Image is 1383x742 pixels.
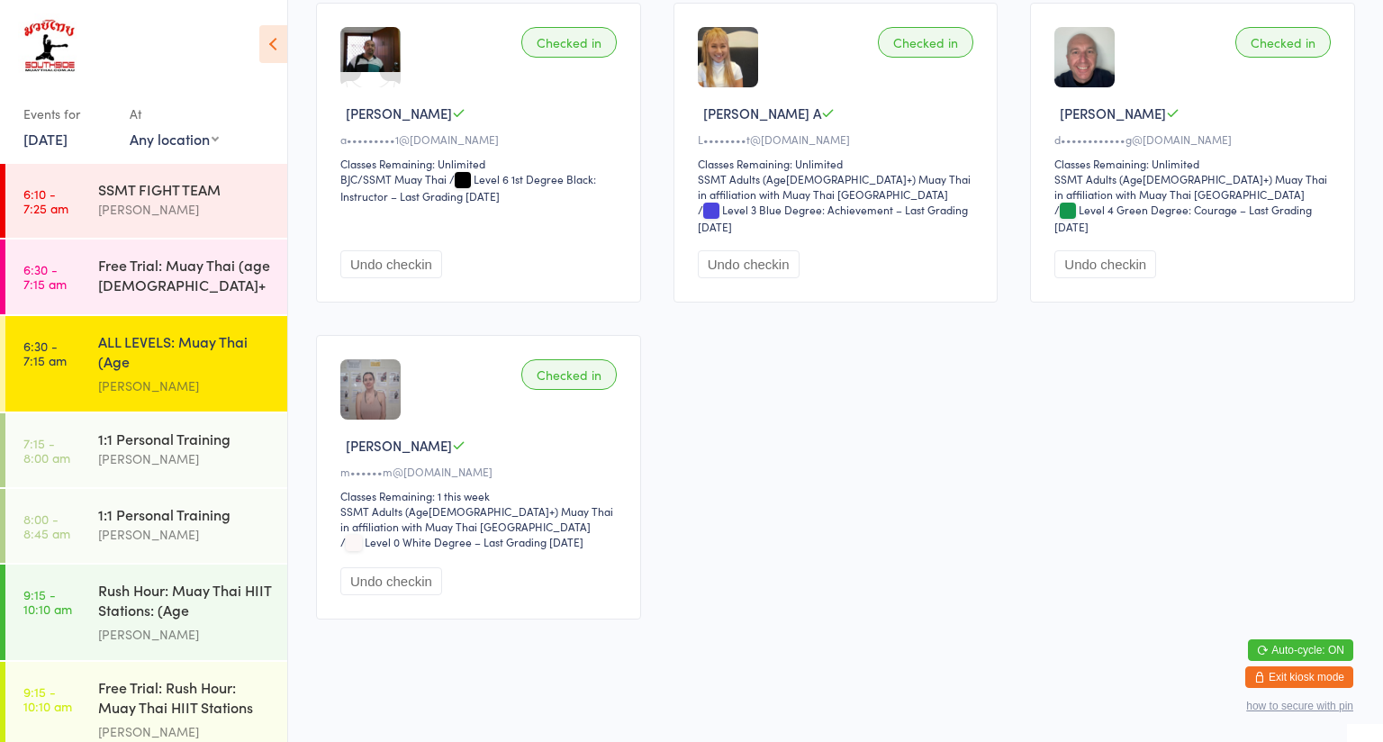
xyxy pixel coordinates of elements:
[346,436,452,455] span: [PERSON_NAME]
[1245,666,1353,688] button: Exit kiosk mode
[98,580,272,624] div: Rush Hour: Muay Thai HIIT Stations: (Age [DEMOGRAPHIC_DATA]+)
[98,677,272,721] div: Free Trial: Rush Hour: Muay Thai HIIT Stations (ag...
[23,511,70,540] time: 8:00 - 8:45 am
[340,488,622,503] div: Classes Remaining: 1 this week
[1054,27,1115,87] img: image1698308740.png
[1060,104,1166,122] span: [PERSON_NAME]
[340,567,442,595] button: Undo checkin
[23,99,112,129] div: Events for
[698,250,800,278] button: Undo checkin
[698,171,980,202] div: SSMT Adults (Age[DEMOGRAPHIC_DATA]+) Muay Thai in affiliation with Muay Thai [GEOGRAPHIC_DATA]
[98,524,272,545] div: [PERSON_NAME]
[98,255,272,299] div: Free Trial: Muay Thai (age [DEMOGRAPHIC_DATA]+ years)
[698,156,980,171] div: Classes Remaining: Unlimited
[1054,156,1336,171] div: Classes Remaining: Unlimited
[340,534,583,549] span: / Level 0 White Degree – Last Grading [DATE]
[340,359,401,420] img: image1742932191.png
[5,565,287,660] a: 9:15 -10:10 amRush Hour: Muay Thai HIIT Stations: (Age [DEMOGRAPHIC_DATA]+)[PERSON_NAME]
[340,131,622,147] div: a•••••••••1@[DOMAIN_NAME]
[98,448,272,469] div: [PERSON_NAME]
[23,262,67,291] time: 6:30 - 7:15 am
[1054,250,1156,278] button: Undo checkin
[5,164,287,238] a: 6:10 -7:25 amSSMT FIGHT TEAM[PERSON_NAME]
[1235,27,1331,58] div: Checked in
[340,464,622,479] div: m••••••m@[DOMAIN_NAME]
[18,14,80,81] img: Southside Muay Thai & Fitness
[23,129,68,149] a: [DATE]
[1248,639,1353,661] button: Auto-cycle: ON
[1054,131,1336,147] div: d••••••••••••g@[DOMAIN_NAME]
[98,429,272,448] div: 1:1 Personal Training
[340,250,442,278] button: Undo checkin
[98,179,272,199] div: SSMT FIGHT TEAM
[340,503,622,534] div: SSMT Adults (Age[DEMOGRAPHIC_DATA]+) Muay Thai in affiliation with Muay Thai [GEOGRAPHIC_DATA]
[23,684,72,713] time: 9:15 - 10:10 am
[23,339,67,367] time: 6:30 - 7:15 am
[5,316,287,412] a: 6:30 -7:15 amALL LEVELS: Muay Thai (Age [DEMOGRAPHIC_DATA]+)[PERSON_NAME]
[340,27,401,72] img: image1498708873.png
[521,27,617,58] div: Checked in
[98,331,272,376] div: ALL LEVELS: Muay Thai (Age [DEMOGRAPHIC_DATA]+)
[340,171,447,186] div: BJC/SSMT Muay Thai
[98,199,272,220] div: [PERSON_NAME]
[346,104,452,122] span: [PERSON_NAME]
[130,129,219,149] div: Any location
[5,489,287,563] a: 8:00 -8:45 am1:1 Personal Training[PERSON_NAME]
[698,27,758,87] img: image1737450057.png
[98,376,272,396] div: [PERSON_NAME]
[5,413,287,487] a: 7:15 -8:00 am1:1 Personal Training[PERSON_NAME]
[23,186,68,215] time: 6:10 - 7:25 am
[5,240,287,314] a: 6:30 -7:15 amFree Trial: Muay Thai (age [DEMOGRAPHIC_DATA]+ years)
[23,587,72,616] time: 9:15 - 10:10 am
[130,99,219,129] div: At
[340,156,622,171] div: Classes Remaining: Unlimited
[878,27,973,58] div: Checked in
[1054,171,1336,202] div: SSMT Adults (Age[DEMOGRAPHIC_DATA]+) Muay Thai in affiliation with Muay Thai [GEOGRAPHIC_DATA]
[23,436,70,465] time: 7:15 - 8:00 am
[1246,700,1353,712] button: how to secure with pin
[698,131,980,147] div: L••••••••t@[DOMAIN_NAME]
[98,624,272,645] div: [PERSON_NAME]
[703,104,821,122] span: [PERSON_NAME] A
[521,359,617,390] div: Checked in
[98,504,272,524] div: 1:1 Personal Training
[98,721,272,742] div: [PERSON_NAME]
